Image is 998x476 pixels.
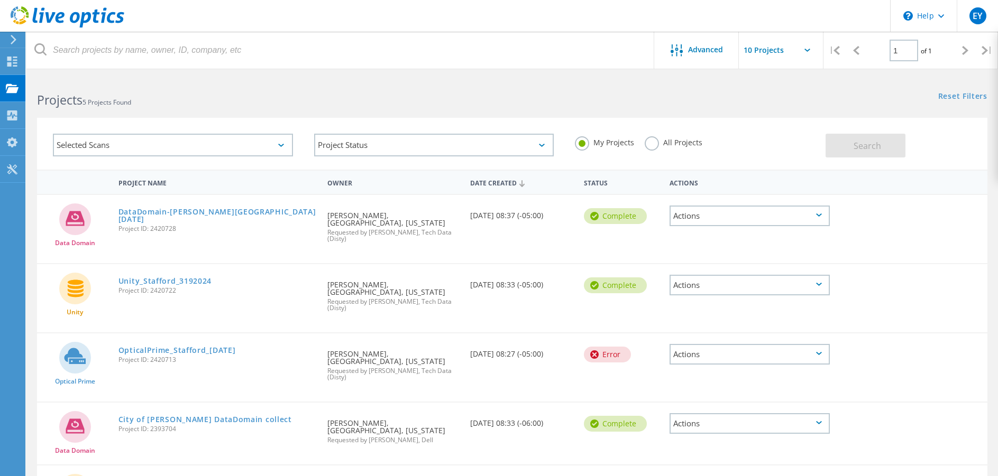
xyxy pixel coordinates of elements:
[465,333,579,368] div: [DATE] 08:27 (-05:00)
[664,172,835,192] div: Actions
[921,46,932,55] span: of 1
[584,208,647,224] div: Complete
[645,136,702,146] label: All Projects
[118,416,292,423] a: City of [PERSON_NAME] DataDomain collect
[118,426,317,432] span: Project ID: 2393704
[118,208,317,223] a: DataDomain-[PERSON_NAME][GEOGRAPHIC_DATA][DATE]
[118,287,317,294] span: Project ID: 2420722
[327,298,460,311] span: Requested by [PERSON_NAME], Tech Data (Disty)
[322,195,465,253] div: [PERSON_NAME], [GEOGRAPHIC_DATA], [US_STATE]
[854,140,881,152] span: Search
[903,11,913,21] svg: \n
[465,264,579,299] div: [DATE] 08:33 (-05:00)
[670,413,830,434] div: Actions
[314,134,554,156] div: Project Status
[55,240,95,246] span: Data Domain
[113,172,322,192] div: Project Name
[327,437,460,443] span: Requested by [PERSON_NAME], Dell
[11,22,124,30] a: Live Optics Dashboard
[26,32,655,69] input: Search projects by name, owner, ID, company, etc
[579,172,664,192] div: Status
[688,46,723,53] span: Advanced
[55,378,95,385] span: Optical Prime
[584,277,647,293] div: Complete
[575,136,634,146] label: My Projects
[55,447,95,454] span: Data Domain
[322,403,465,454] div: [PERSON_NAME], [GEOGRAPHIC_DATA], [US_STATE]
[826,134,905,157] button: Search
[118,347,236,354] a: OpticalPrime_Stafford_[DATE]
[322,264,465,322] div: [PERSON_NAME], [GEOGRAPHIC_DATA], [US_STATE]
[465,403,579,437] div: [DATE] 08:33 (-06:00)
[53,134,293,156] div: Selected Scans
[976,32,998,69] div: |
[322,333,465,391] div: [PERSON_NAME], [GEOGRAPHIC_DATA], [US_STATE]
[465,195,579,230] div: [DATE] 08:37 (-05:00)
[37,91,83,108] b: Projects
[465,172,579,192] div: Date Created
[83,98,131,107] span: 5 Projects Found
[670,275,830,295] div: Actions
[973,12,982,20] span: EY
[327,229,460,242] span: Requested by [PERSON_NAME], Tech Data (Disty)
[584,347,631,362] div: Error
[938,92,987,101] a: Reset Filters
[327,368,460,380] span: Requested by [PERSON_NAME], Tech Data (Disty)
[118,277,212,285] a: Unity_Stafford_3192024
[118,226,317,232] span: Project ID: 2420728
[823,32,845,69] div: |
[67,309,83,315] span: Unity
[670,344,830,365] div: Actions
[670,206,830,226] div: Actions
[322,172,465,192] div: Owner
[118,357,317,363] span: Project ID: 2420713
[584,416,647,432] div: Complete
